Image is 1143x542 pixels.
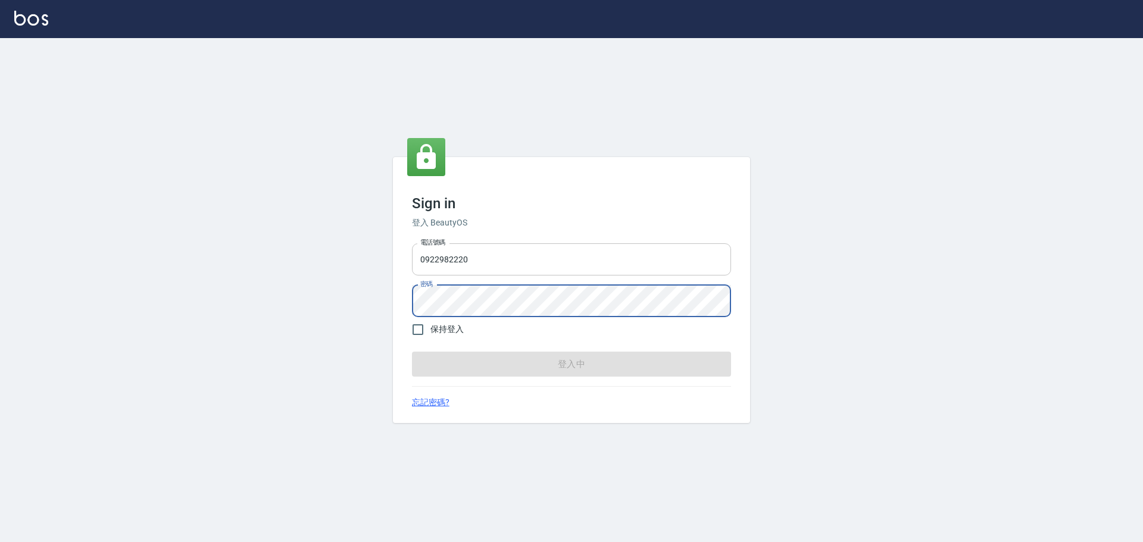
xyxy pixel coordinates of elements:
span: 保持登入 [430,323,464,336]
label: 密碼 [420,280,433,289]
h3: Sign in [412,195,731,212]
a: 忘記密碼? [412,396,449,409]
label: 電話號碼 [420,238,445,247]
h6: 登入 BeautyOS [412,217,731,229]
img: Logo [14,11,48,26]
